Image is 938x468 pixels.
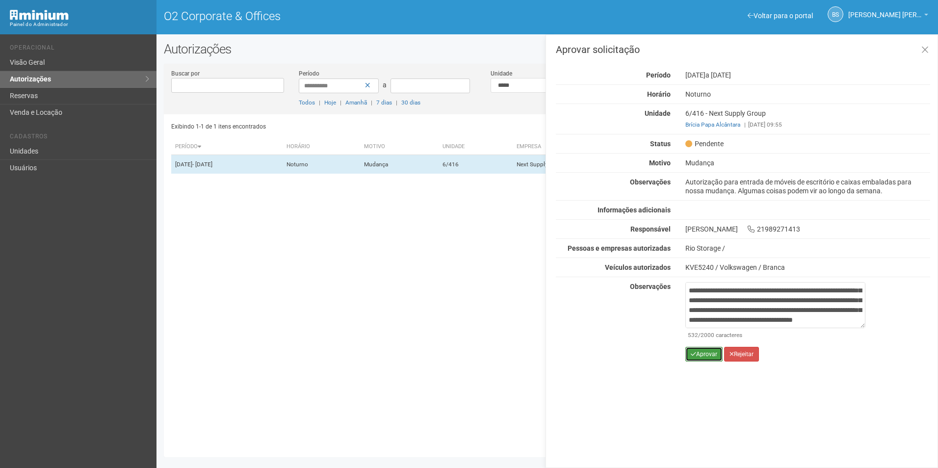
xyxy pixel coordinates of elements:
[10,20,149,29] div: Painel do Administrador
[630,225,671,233] strong: Responsável
[650,140,671,148] strong: Status
[491,69,512,78] label: Unidade
[283,155,360,174] td: Noturno
[685,263,930,272] div: KVE5240 / Volkswagen / Branca
[439,139,513,155] th: Unidade
[401,99,420,106] a: 30 dias
[10,133,149,143] li: Cadastros
[10,44,149,54] li: Operacional
[647,90,671,98] strong: Horário
[646,71,671,79] strong: Período
[192,161,212,168] span: - [DATE]
[678,90,938,99] div: Noturno
[748,12,813,20] a: Voltar para o portal
[678,71,938,79] div: [DATE]
[605,263,671,271] strong: Veículos autorizados
[828,6,843,22] a: Bs
[685,121,740,128] a: Brícia Papa Alcântara
[630,283,671,290] strong: Observações
[376,99,392,106] a: 7 dias
[848,12,928,20] a: [PERSON_NAME] [PERSON_NAME]
[324,99,336,106] a: Hoje
[360,155,439,174] td: Mudança
[685,139,724,148] span: Pendente
[685,120,930,129] div: [DATE] 09:55
[396,99,397,106] span: |
[383,81,387,89] span: a
[345,99,367,106] a: Amanhã
[171,119,544,134] div: Exibindo 1-1 de 1 itens encontrados
[685,244,930,253] div: Rio Storage /
[645,109,671,117] strong: Unidade
[513,139,653,155] th: Empresa
[688,332,698,338] span: 532
[283,139,360,155] th: Horário
[598,206,671,214] strong: Informações adicionais
[164,42,931,56] h2: Autorizações
[744,121,746,128] span: |
[678,178,938,195] div: Autorização para entrada de móveis de escritório e caixas embaladas para nossa mudança. Algumas c...
[678,109,938,129] div: 6/416 - Next Supply Group
[556,45,930,54] h3: Aprovar solicitação
[10,10,69,20] img: Minium
[724,347,759,362] button: Rejeitar
[685,347,723,362] button: Aprovar
[568,244,671,252] strong: Pessoas e empresas autorizadas
[164,10,540,23] h1: O2 Corporate & Offices
[678,158,938,167] div: Mudança
[299,69,319,78] label: Período
[171,139,283,155] th: Período
[678,225,938,234] div: [PERSON_NAME] 21989271413
[319,99,320,106] span: |
[340,99,341,106] span: |
[848,1,922,19] span: BIANKA souza cruz cavalcanti
[513,155,653,174] td: Next Supply Group
[299,99,315,106] a: Todos
[688,331,863,339] div: /2000 caracteres
[630,178,671,186] strong: Observações
[439,155,513,174] td: 6/416
[371,99,372,106] span: |
[649,159,671,167] strong: Motivo
[705,71,731,79] span: a [DATE]
[915,40,935,61] a: Fechar
[360,139,439,155] th: Motivo
[171,155,283,174] td: [DATE]
[171,69,200,78] label: Buscar por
